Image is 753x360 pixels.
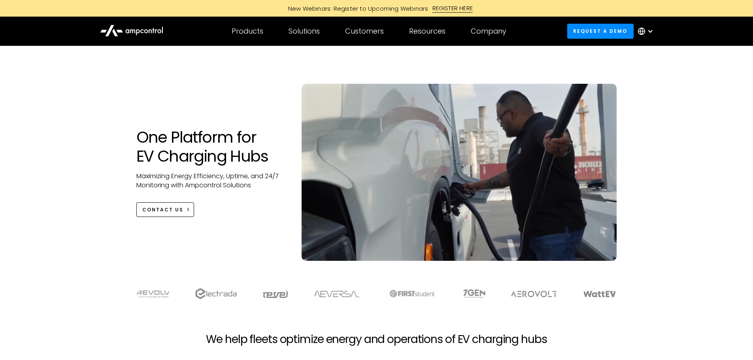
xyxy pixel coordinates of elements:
[136,172,286,190] p: Maximizing Energy Efficiency, Uptime, and 24/7 Monitoring with Ampcontrol Solutions
[409,27,445,36] div: Resources
[583,291,616,297] img: WattEV logo
[345,27,384,36] div: Customers
[206,333,547,346] h2: We help fleets optimize energy and operations of EV charging hubs
[199,4,555,13] a: New Webinars: Register to Upcoming WebinarsREGISTER HERE
[289,27,320,36] div: Solutions
[471,27,506,36] div: Company
[136,202,194,217] a: CONTACT US
[232,27,263,36] div: Products
[432,4,473,13] div: REGISTER HERE
[195,288,237,299] img: electrada logo
[511,291,558,297] img: Aerovolt Logo
[567,24,634,38] a: Request a demo
[280,4,432,13] div: New Webinars: Register to Upcoming Webinars
[136,128,286,166] h1: One Platform for EV Charging Hubs
[142,206,183,213] div: CONTACT US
